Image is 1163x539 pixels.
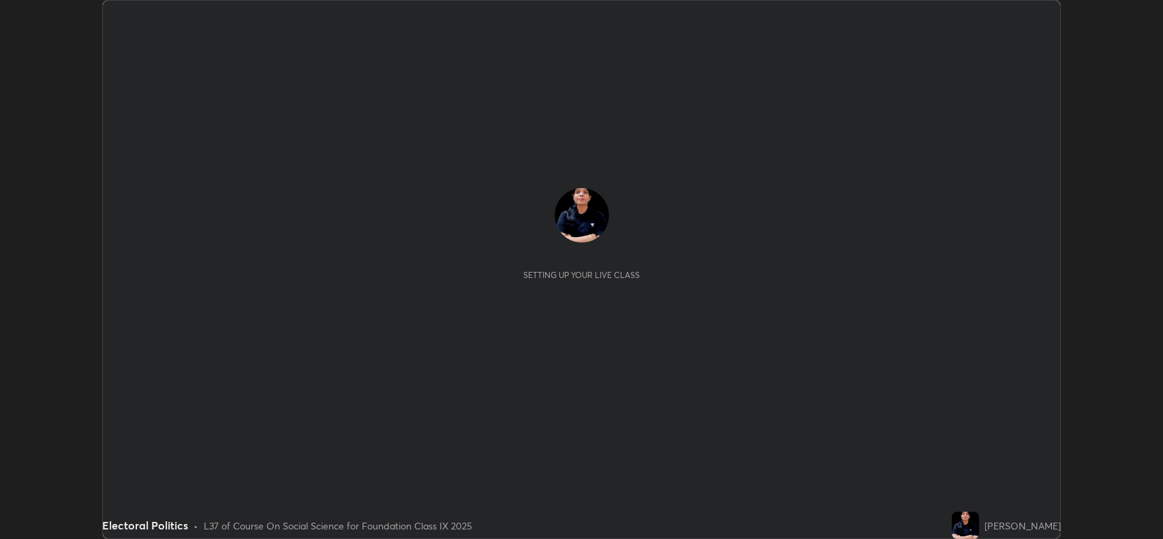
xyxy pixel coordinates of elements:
[204,519,472,533] div: L37 of Course On Social Science for Foundation Class IX 2025
[555,188,609,243] img: bbb9ae76d40e4962943633a354013b63.jpg
[984,519,1061,533] div: [PERSON_NAME]
[952,512,979,539] img: bbb9ae76d40e4962943633a354013b63.jpg
[523,270,640,280] div: Setting up your live class
[102,517,188,534] div: Electoral Politics
[193,519,198,533] div: •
